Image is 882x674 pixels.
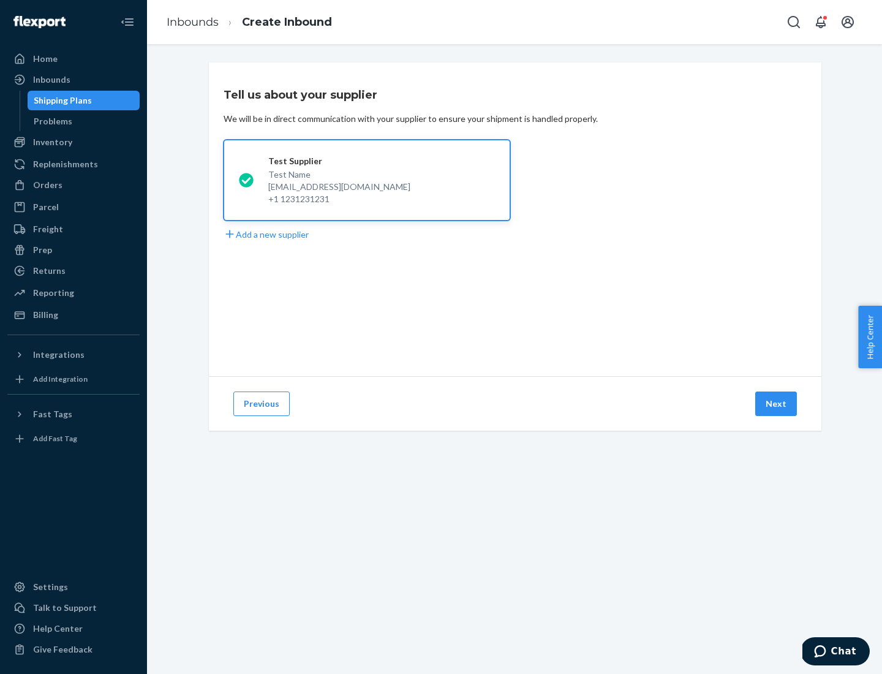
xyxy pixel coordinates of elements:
[33,179,62,191] div: Orders
[33,408,72,420] div: Fast Tags
[7,369,140,389] a: Add Integration
[835,10,860,34] button: Open account menu
[33,287,74,299] div: Reporting
[33,201,59,213] div: Parcel
[242,15,332,29] a: Create Inbound
[7,154,140,174] a: Replenishments
[28,91,140,110] a: Shipping Plans
[115,10,140,34] button: Close Navigation
[34,115,72,127] div: Problems
[7,132,140,152] a: Inventory
[224,228,309,241] button: Add a new supplier
[7,197,140,217] a: Parcel
[33,53,58,65] div: Home
[33,581,68,593] div: Settings
[858,306,882,368] button: Help Center
[233,392,290,416] button: Previous
[224,113,598,125] div: We will be in direct communication with your supplier to ensure your shipment is handled properly.
[7,577,140,597] a: Settings
[13,16,66,28] img: Flexport logo
[33,374,88,384] div: Add Integration
[33,223,63,235] div: Freight
[7,429,140,449] a: Add Fast Tag
[33,433,77,444] div: Add Fast Tag
[7,175,140,195] a: Orders
[7,598,140,618] button: Talk to Support
[7,219,140,239] a: Freight
[809,10,833,34] button: Open notifications
[802,637,870,668] iframe: Opens a widget where you can chat to one of our agents
[167,15,219,29] a: Inbounds
[33,158,98,170] div: Replenishments
[7,70,140,89] a: Inbounds
[7,640,140,659] button: Give Feedback
[33,265,66,277] div: Returns
[33,136,72,148] div: Inventory
[7,49,140,69] a: Home
[7,240,140,260] a: Prep
[33,244,52,256] div: Prep
[33,602,97,614] div: Talk to Support
[33,623,83,635] div: Help Center
[157,4,342,40] ol: breadcrumbs
[7,345,140,365] button: Integrations
[7,283,140,303] a: Reporting
[224,87,377,103] h3: Tell us about your supplier
[7,619,140,638] a: Help Center
[7,404,140,424] button: Fast Tags
[755,392,797,416] button: Next
[33,643,92,656] div: Give Feedback
[7,261,140,281] a: Returns
[34,94,92,107] div: Shipping Plans
[782,10,806,34] button: Open Search Box
[28,112,140,131] a: Problems
[33,74,70,86] div: Inbounds
[33,309,58,321] div: Billing
[33,349,85,361] div: Integrations
[7,305,140,325] a: Billing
